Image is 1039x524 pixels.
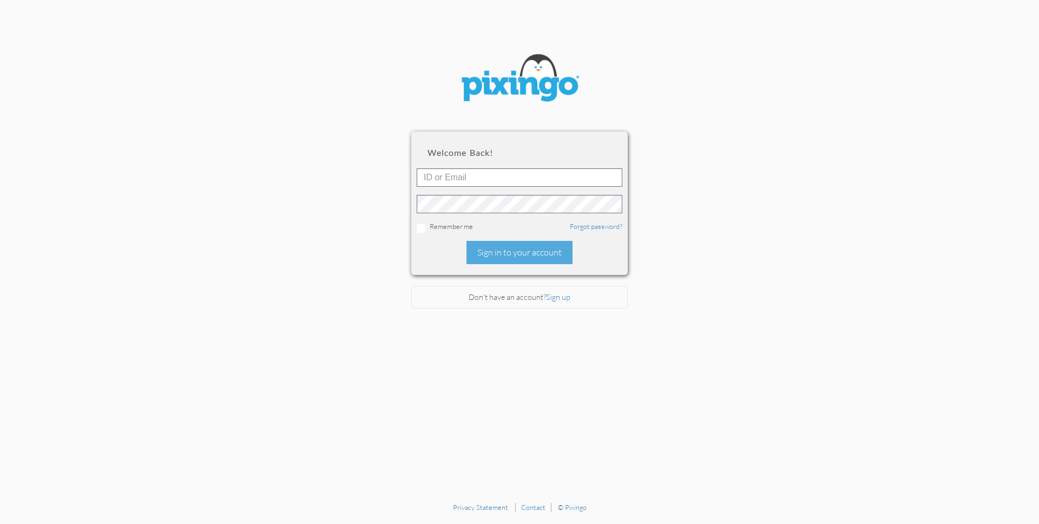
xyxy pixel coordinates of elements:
div: Sign in to your account [466,241,573,264]
a: © Pixingo [558,503,587,512]
a: Forgot password? [570,222,622,231]
input: ID or Email [417,168,622,187]
img: pixingo logo [455,49,584,110]
h2: Welcome back! [428,148,611,158]
div: Don't have an account? [411,286,628,309]
a: Contact [521,503,545,512]
div: Remember me [417,221,622,233]
a: Privacy Statement [453,503,508,512]
a: Sign up [546,292,570,302]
